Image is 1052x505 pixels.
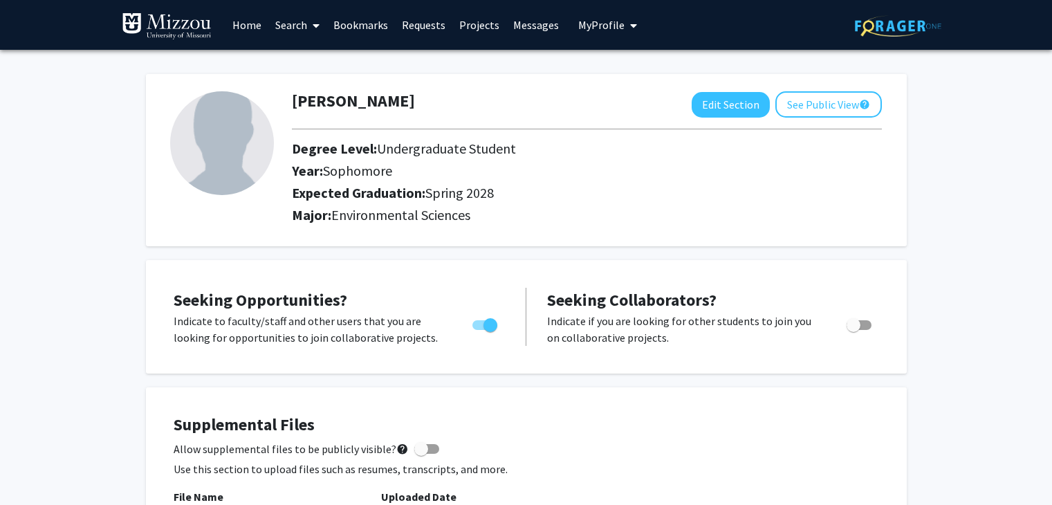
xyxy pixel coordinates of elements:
[331,206,470,223] span: Environmental Sciences
[174,461,879,477] p: Use this section to upload files such as resumes, transcripts, and more.
[170,91,274,195] img: Profile Picture
[425,184,494,201] span: Spring 2028
[547,289,717,311] span: Seeking Collaborators?
[578,18,625,32] span: My Profile
[859,96,870,113] mat-icon: help
[692,92,770,118] button: Edit Section
[467,313,505,333] div: Toggle
[174,490,223,504] b: File Name
[326,1,395,49] a: Bookmarks
[292,140,860,157] h2: Degree Level:
[292,91,415,111] h1: [PERSON_NAME]
[452,1,506,49] a: Projects
[506,1,566,49] a: Messages
[395,1,452,49] a: Requests
[122,12,212,40] img: University of Missouri Logo
[775,91,882,118] button: See Public View
[381,490,456,504] b: Uploaded Date
[10,443,59,495] iframe: Chat
[174,313,446,346] p: Indicate to faculty/staff and other users that you are looking for opportunities to join collabor...
[377,140,516,157] span: Undergraduate Student
[841,313,879,333] div: Toggle
[396,441,409,457] mat-icon: help
[855,15,941,37] img: ForagerOne Logo
[547,313,820,346] p: Indicate if you are looking for other students to join you on collaborative projects.
[268,1,326,49] a: Search
[292,185,860,201] h2: Expected Graduation:
[292,163,860,179] h2: Year:
[174,415,879,435] h4: Supplemental Files
[323,162,392,179] span: Sophomore
[225,1,268,49] a: Home
[174,289,347,311] span: Seeking Opportunities?
[292,207,882,223] h2: Major:
[174,441,409,457] span: Allow supplemental files to be publicly visible?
